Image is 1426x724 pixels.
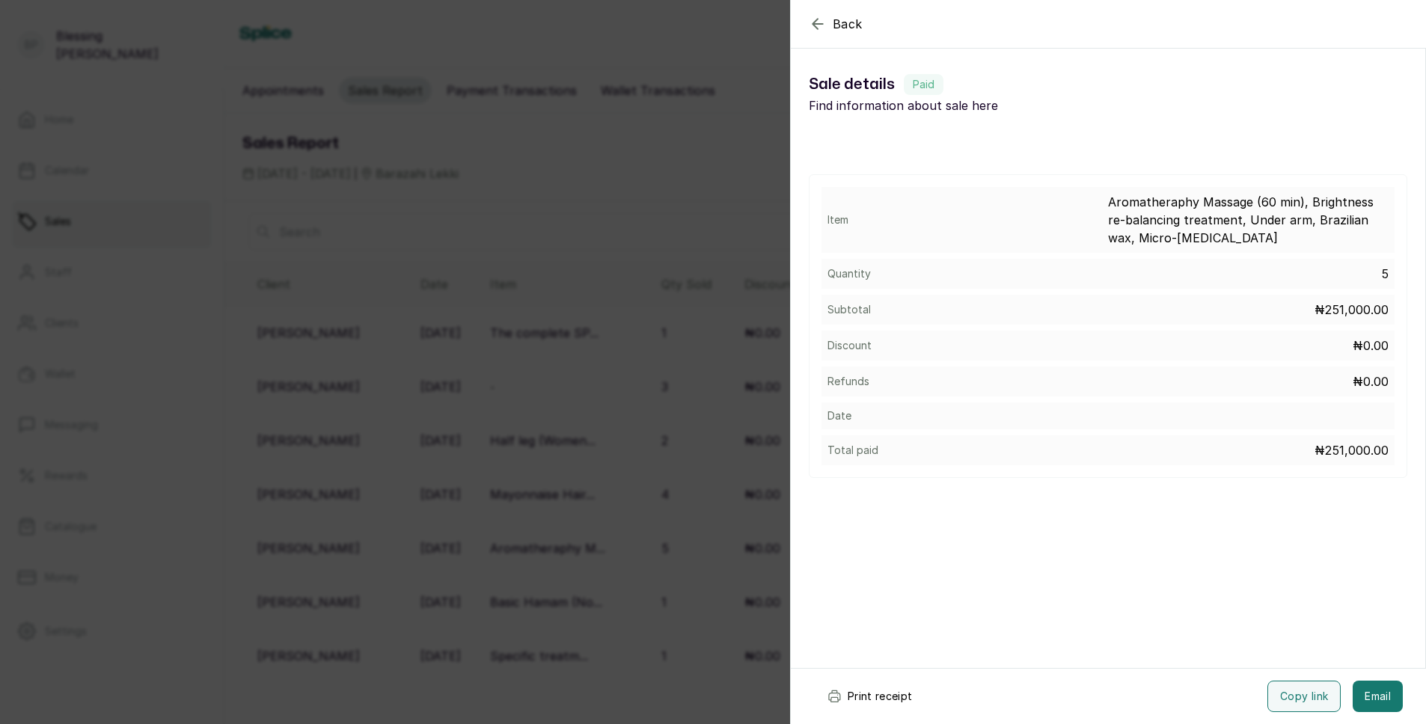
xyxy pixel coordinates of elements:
p: Date [827,408,851,423]
p: ₦251,000.00 [1315,441,1389,459]
p: ₦0.00 [1353,337,1389,355]
h1: Sale details [809,73,1108,96]
p: Subtotal [827,302,871,317]
button: Print receipt [815,681,925,712]
label: Paid [904,74,943,95]
p: Discount [827,338,872,353]
p: Total paid [827,443,878,458]
p: Find information about sale here [809,96,1108,114]
p: Aromatheraphy Massage (60 min), Brightness re-balancing treatment, Under arm, Brazilian wax, Micr... [1108,193,1389,247]
p: 5 [1381,265,1389,283]
p: Quantity [827,266,871,281]
button: Back [809,15,863,33]
button: Email [1353,681,1403,712]
p: Refunds [827,374,869,389]
p: ₦0.00 [1353,372,1389,390]
p: Item [827,212,848,227]
p: ₦251,000.00 [1315,301,1389,319]
span: Back [833,15,863,33]
button: Copy link [1267,681,1341,712]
